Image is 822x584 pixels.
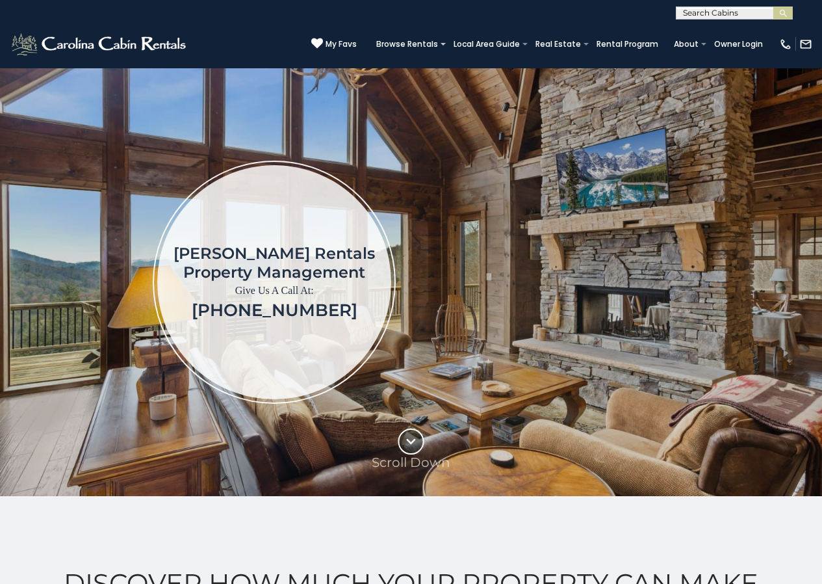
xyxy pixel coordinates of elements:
[447,35,526,53] a: Local Area Guide
[590,35,665,53] a: Rental Program
[530,107,803,457] iframe: New Contact Form
[173,244,375,282] h1: [PERSON_NAME] Rentals Property Management
[708,35,769,53] a: Owner Login
[667,35,705,53] a: About
[779,38,792,51] img: phone-regular-white.png
[173,282,375,300] p: Give Us A Call At:
[799,38,812,51] img: mail-regular-white.png
[192,300,357,321] a: [PHONE_NUMBER]
[311,38,357,51] a: My Favs
[370,35,444,53] a: Browse Rentals
[10,31,190,57] img: White-1-2.png
[529,35,587,53] a: Real Estate
[372,455,450,470] p: Scroll Down
[326,38,357,50] span: My Favs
